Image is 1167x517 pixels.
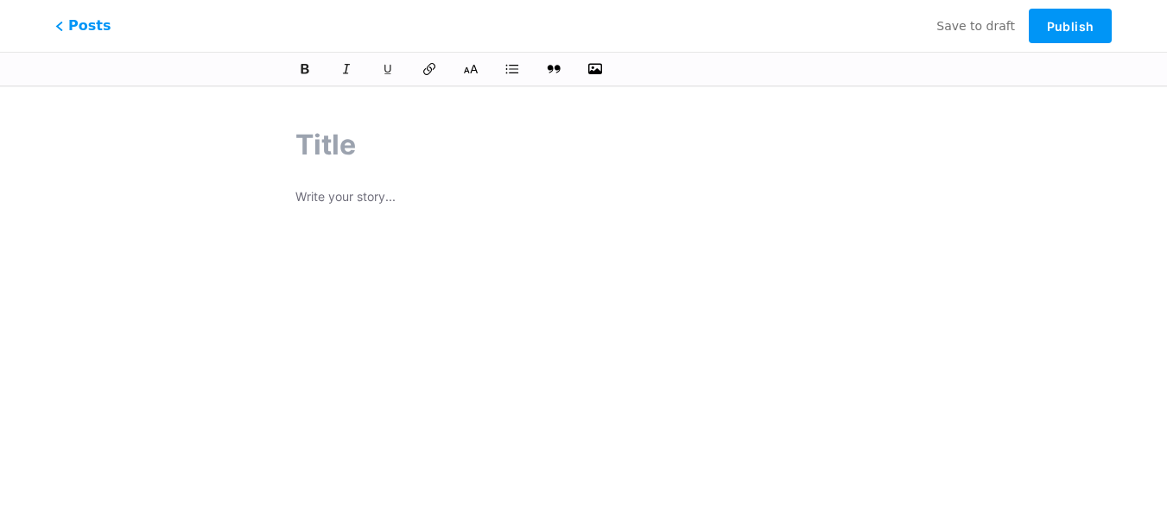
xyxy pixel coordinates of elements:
span: Publish [1047,19,1094,34]
button: Save to draft [936,9,1015,43]
button: Publish [1029,9,1112,43]
span: Save to draft [936,19,1015,33]
span: Posts [55,16,111,36]
input: Title [295,124,872,166]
